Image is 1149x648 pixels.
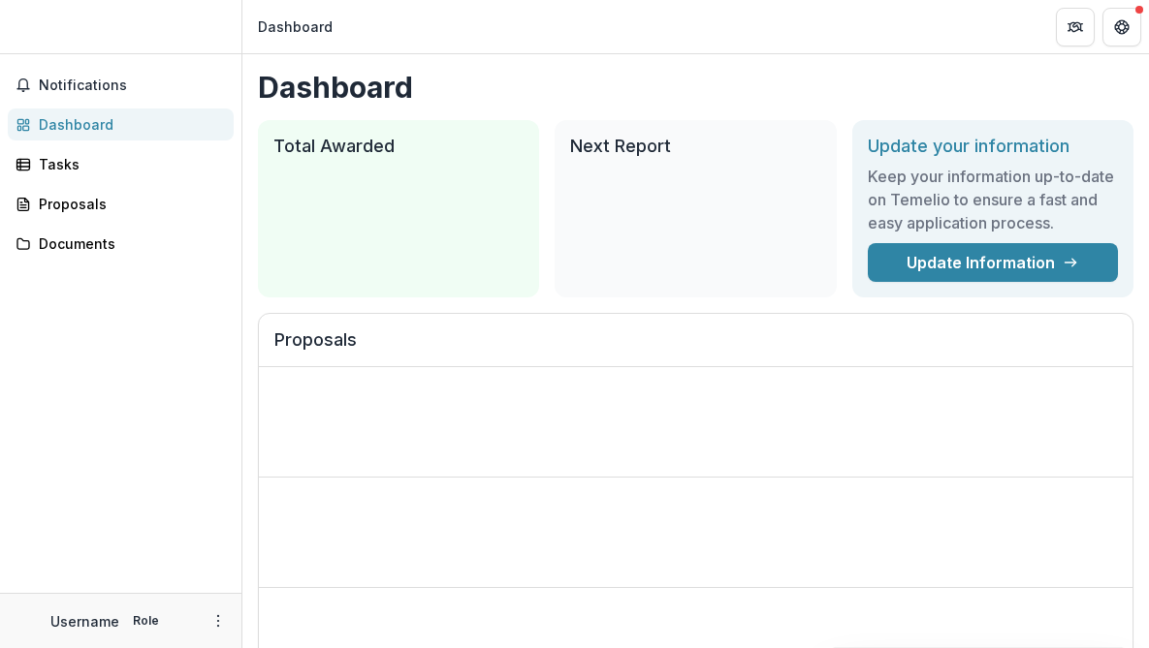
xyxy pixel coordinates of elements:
[39,154,218,174] div: Tasks
[50,611,119,632] p: Username
[274,329,1117,366] h2: Proposals
[39,194,218,214] div: Proposals
[207,609,230,633] button: More
[250,13,340,41] nav: breadcrumb
[1102,8,1141,46] button: Get Help
[1056,8,1095,46] button: Partners
[273,136,524,157] h2: Total Awarded
[868,243,1118,282] a: Update Information
[8,108,234,140] a: Dashboard
[258,70,1133,105] h1: Dashboard
[8,228,234,260] a: Documents
[868,165,1118,234] h3: Keep your information up-to-date on Temelio to ensure a fast and easy application process.
[39,114,218,135] div: Dashboard
[868,136,1118,157] h2: Update your information
[39,233,218,254] div: Documents
[570,136,820,157] h2: Next Report
[8,188,234,220] a: Proposals
[127,612,165,630] p: Role
[8,148,234,180] a: Tasks
[8,70,234,101] button: Notifications
[39,77,226,94] span: Notifications
[258,16,333,37] div: Dashboard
